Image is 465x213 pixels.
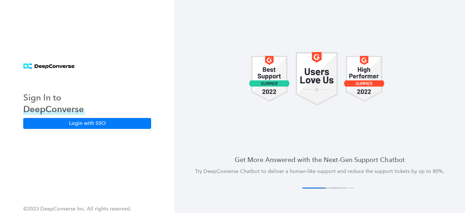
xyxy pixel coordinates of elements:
button: 1 [302,188,326,189]
button: Login with SSO [23,118,151,129]
img: horizontal logo [23,63,74,70]
h4: Get More Answered with the Next-Gen Support Chatbot [192,155,448,164]
img: carousel 1 [296,52,338,105]
img: carousel 1 [249,52,290,105]
h3: Sign In to [23,92,85,103]
h3: DeepConverse [23,103,85,115]
img: carousel 1 [344,52,385,105]
button: 4 [331,188,355,189]
span: ©2023 DeepConverse Inc. All rights reserved. [23,206,132,212]
button: 3 [323,188,346,189]
button: 2 [314,188,337,189]
span: Try DeepConverse Chatbot to deliver a human-like support and reduce the support tickets by up to ... [195,168,444,174]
